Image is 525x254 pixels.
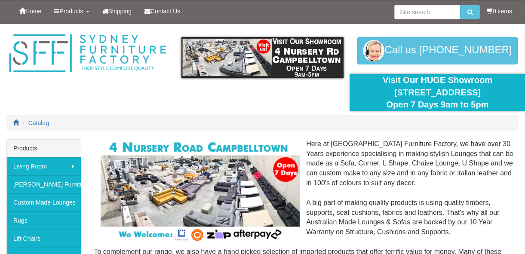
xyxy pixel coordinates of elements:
[6,33,169,74] img: Sydney Furniture Factory
[101,139,300,243] img: Corner Modular Lounges
[394,5,460,19] input: Site search
[7,193,81,211] a: Custom Made Lounges
[150,8,180,15] span: Contact Us
[138,0,187,22] a: Contact Us
[487,7,512,15] li: 0 items
[13,0,48,22] a: Home
[28,119,49,126] a: Catalog
[96,0,138,22] a: Shipping
[7,211,81,230] a: Rugs
[7,175,81,193] a: [PERSON_NAME] Furniture
[59,8,83,15] span: Products
[108,8,132,15] span: Shipping
[181,37,344,78] img: showroom.gif
[7,230,81,248] a: Lift Chairs
[7,140,81,157] div: Products
[7,157,81,175] a: Living Room
[356,74,519,111] div: Visit Our HUGE Showroom [STREET_ADDRESS] Open 7 Days 9am to 5pm
[48,0,95,22] a: Products
[25,8,41,15] span: Home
